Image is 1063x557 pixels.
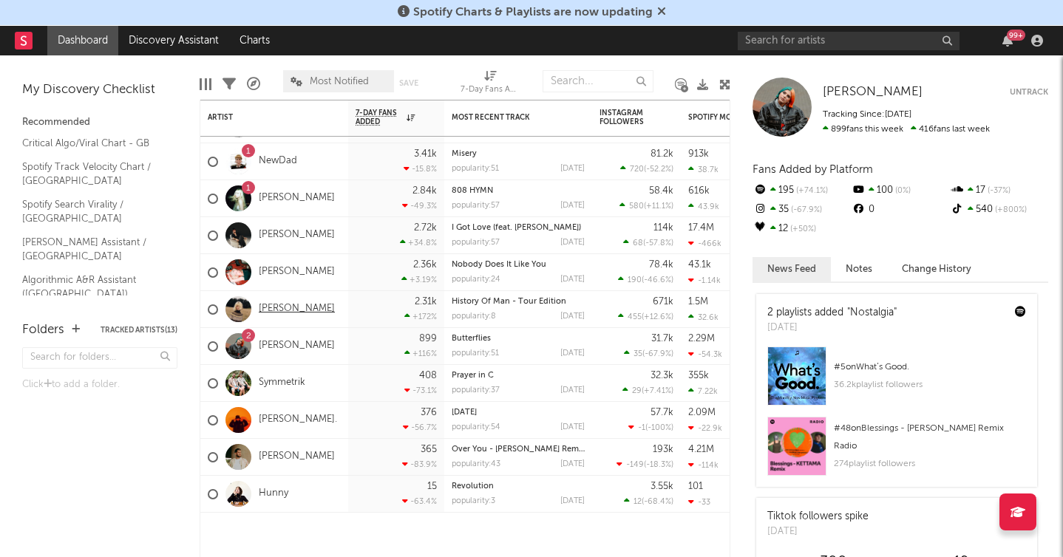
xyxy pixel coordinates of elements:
[452,423,500,431] div: popularity: 54
[950,200,1048,219] div: 540
[452,482,585,491] div: Revolution
[421,408,437,417] div: 376
[402,459,437,469] div: -83.9 %
[847,307,897,318] a: "Nostalgia"
[259,488,288,500] a: Hunny
[624,349,673,358] div: ( )
[259,229,335,242] a: [PERSON_NAME]
[630,165,644,174] span: 720
[753,219,851,239] div: 12
[452,445,585,454] a: Over You - [PERSON_NAME] Remix
[452,150,477,158] a: Misery
[427,482,437,491] div: 15
[404,164,437,174] div: -15.8 %
[452,202,500,210] div: popularity: 57
[452,482,494,491] a: Revolution
[310,77,369,86] span: Most Notified
[617,459,673,469] div: ( )
[414,223,437,233] div: 2.72k
[452,445,585,454] div: Over You - Bobby Harvey Remix
[413,7,653,18] span: Spotify Charts & Playlists are now updating
[653,297,673,307] div: 671k
[259,155,297,168] a: NewDad
[756,346,1037,417] a: #5onWhat’s Good.36.2kplaylist followers
[419,371,437,380] div: 408
[452,372,494,380] a: Prayer in C
[22,272,163,302] a: Algorithmic A&R Assistant ([GEOGRAPHIC_DATA])
[356,109,403,126] span: 7-Day Fans Added
[649,260,673,270] div: 78.4k
[259,266,335,278] a: [PERSON_NAME]
[624,496,673,506] div: ( )
[401,275,437,284] div: +3.19 %
[560,497,585,505] div: [DATE]
[688,149,709,159] div: 913k
[452,409,477,417] a: [DATE]
[887,257,986,281] button: Change History
[688,186,710,196] div: 616k
[767,524,869,539] div: [DATE]
[1007,30,1025,41] div: 99 +
[118,26,229,55] a: Discovery Assistant
[452,312,496,321] div: popularity: 8
[259,303,335,315] a: [PERSON_NAME]
[259,377,305,389] a: Symmetrik
[404,349,437,358] div: +116 %
[634,350,642,358] span: 35
[834,420,1026,455] div: # 48 on Blessings - [PERSON_NAME] Remix Radio
[738,32,960,50] input: Search for artists
[560,386,585,394] div: [DATE]
[688,165,719,174] div: 38.7k
[834,455,1026,473] div: 274 playlist followers
[629,202,644,211] span: 580
[688,445,714,454] div: 4.21M
[644,313,671,321] span: +12.6 %
[452,224,581,232] a: I Got Love (feat. [PERSON_NAME])
[452,409,585,417] div: Yesterday
[634,498,642,506] span: 12
[657,7,666,18] span: Dismiss
[461,81,520,99] div: 7-Day Fans Added (7-Day Fans Added)
[22,321,64,339] div: Folders
[767,305,897,321] div: 2 playlists added
[452,224,585,232] div: I Got Love (feat. Nate Dogg)
[651,371,673,380] div: 32.3k
[628,276,642,284] span: 190
[653,223,673,233] div: 114k
[688,497,710,507] div: -33
[648,424,671,432] span: -100 %
[618,275,673,284] div: ( )
[788,225,816,233] span: +50 %
[651,408,673,417] div: 57.7k
[461,63,520,106] div: 7-Day Fans Added (7-Day Fans Added)
[646,202,671,211] span: +11.1 %
[22,197,163,227] a: Spotify Search Virality / [GEOGRAPHIC_DATA]
[101,327,177,334] button: Tracked Artists(13)
[651,334,673,344] div: 31.7k
[452,372,585,380] div: Prayer in C
[452,349,499,358] div: popularity: 51
[823,125,903,134] span: 899 fans this week
[413,260,437,270] div: 2.36k
[823,86,923,98] span: [PERSON_NAME]
[22,234,163,264] a: [PERSON_NAME] Assistant / [GEOGRAPHIC_DATA]
[259,414,337,426] a: [PERSON_NAME].
[560,202,585,210] div: [DATE]
[688,334,715,344] div: 2.29M
[823,85,923,100] a: [PERSON_NAME]
[452,497,495,505] div: popularity: 3
[628,313,642,321] span: 455
[767,321,897,335] div: [DATE]
[753,200,851,219] div: 35
[756,417,1037,487] a: #48onBlessings - [PERSON_NAME] Remix Radio274playlist followers
[985,187,1011,195] span: -37 %
[632,387,642,395] span: 29
[620,164,673,174] div: ( )
[993,206,1027,214] span: +800 %
[688,371,709,380] div: 355k
[688,260,711,270] div: 43.1k
[633,239,643,247] span: 68
[419,334,437,344] div: 899
[834,358,1026,376] div: # 5 on What’s Good.
[753,164,873,175] span: Fans Added by Platform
